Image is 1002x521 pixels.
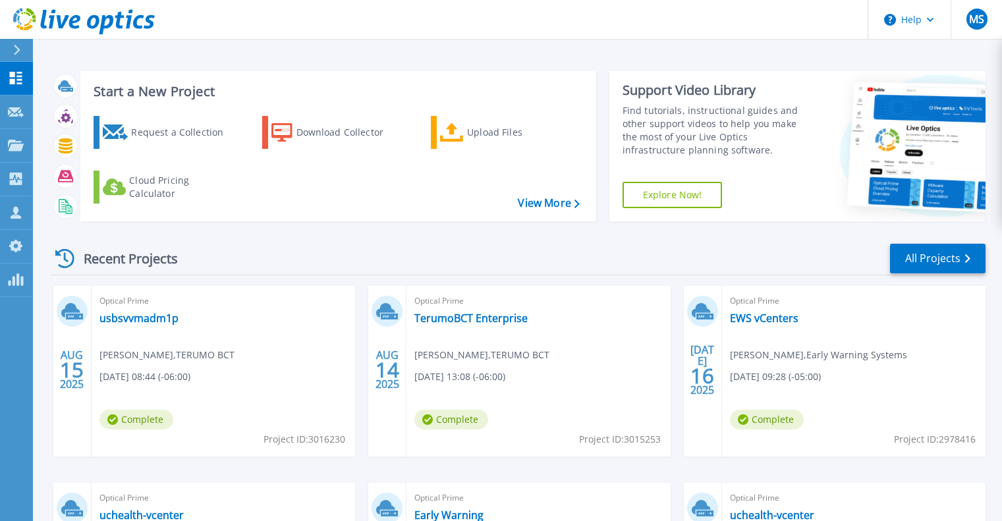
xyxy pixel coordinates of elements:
a: View More [518,197,579,209]
span: [DATE] 09:28 (-05:00) [730,370,821,384]
span: 16 [690,370,714,381]
a: TerumoBCT Enterprise [414,312,528,325]
span: Project ID: 3015253 [579,432,661,447]
a: EWS vCenters [730,312,798,325]
span: Optical Prime [730,294,978,308]
a: Explore Now! [623,182,723,208]
a: usbsvvmadm1p [99,312,179,325]
span: Complete [414,410,488,429]
div: Download Collector [296,119,402,146]
span: MS [969,14,984,24]
span: [DATE] 13:08 (-06:00) [414,370,505,384]
a: Upload Files [431,116,578,149]
span: Optical Prime [99,294,347,308]
span: 15 [60,364,84,375]
div: Support Video Library [623,82,812,99]
div: [DATE] 2025 [690,346,715,394]
span: Complete [730,410,804,429]
span: [PERSON_NAME] , TERUMO BCT [99,348,235,362]
span: Optical Prime [99,491,347,505]
span: [PERSON_NAME] , TERUMO BCT [414,348,549,362]
div: Upload Files [467,119,572,146]
span: Optical Prime [730,491,978,505]
div: Request a Collection [131,119,237,146]
div: Find tutorials, instructional guides and other support videos to help you make the most of your L... [623,104,812,157]
div: Cloud Pricing Calculator [129,174,235,200]
a: Cloud Pricing Calculator [94,171,240,204]
a: Request a Collection [94,116,240,149]
span: Project ID: 2978416 [894,432,976,447]
div: AUG 2025 [59,346,84,394]
div: Recent Projects [51,242,196,275]
a: All Projects [890,244,986,273]
span: Optical Prime [414,491,662,505]
span: [DATE] 08:44 (-06:00) [99,370,190,384]
span: [PERSON_NAME] , Early Warning Systems [730,348,907,362]
h3: Start a New Project [94,84,579,99]
span: Optical Prime [414,294,662,308]
span: 14 [376,364,399,375]
span: Complete [99,410,173,429]
span: Project ID: 3016230 [264,432,345,447]
div: AUG 2025 [375,346,400,394]
a: Download Collector [262,116,409,149]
